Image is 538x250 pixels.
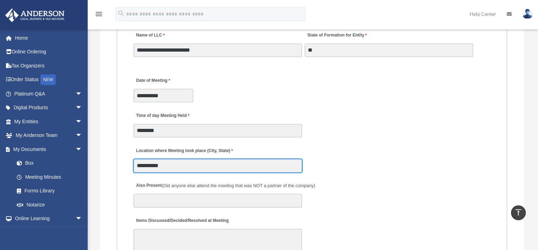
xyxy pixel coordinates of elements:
a: Online Learningarrow_drop_down [5,212,93,226]
div: NEW [40,74,56,85]
img: User Pic [522,9,533,19]
span: arrow_drop_down [75,87,89,101]
span: arrow_drop_down [75,114,89,129]
i: vertical_align_top [514,208,523,217]
i: search [117,9,125,17]
span: arrow_drop_down [75,101,89,115]
a: Order StatusNEW [5,73,93,87]
span: arrow_drop_down [75,129,89,143]
a: My Anderson Teamarrow_drop_down [5,129,93,143]
span: arrow_drop_down [75,225,89,240]
a: Home [5,31,93,45]
a: Platinum Q&Aarrow_drop_down [5,87,93,101]
a: My Documentsarrow_drop_down [5,142,93,156]
label: Also Present [134,181,317,191]
img: Anderson Advisors Platinum Portal [3,8,67,22]
label: Name of LLC [134,31,166,40]
label: State of Formation for Entity [305,31,368,40]
i: menu [95,10,103,18]
span: arrow_drop_down [75,212,89,226]
a: menu [95,12,103,18]
label: Date of Meeting [134,76,200,86]
a: My Entitiesarrow_drop_down [5,114,93,129]
a: vertical_align_top [511,205,526,220]
a: Tax Organizers [5,59,93,73]
a: Forms Library [10,184,93,198]
label: Location where Meeting took place (City, State) [134,146,235,156]
a: Billingarrow_drop_down [5,225,93,239]
span: (Did anyone else attend the meeting that was NOT a partner of the company) [162,183,315,188]
span: arrow_drop_down [75,142,89,157]
a: Online Ordering [5,45,93,59]
label: Time of day Meeting Held [134,111,200,120]
a: Digital Productsarrow_drop_down [5,101,93,115]
a: Notarize [10,198,93,212]
a: Meeting Minutes [10,170,89,184]
a: Box [10,156,93,170]
label: Items Discussed/Decided/Resolved at Meeting [134,216,230,226]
